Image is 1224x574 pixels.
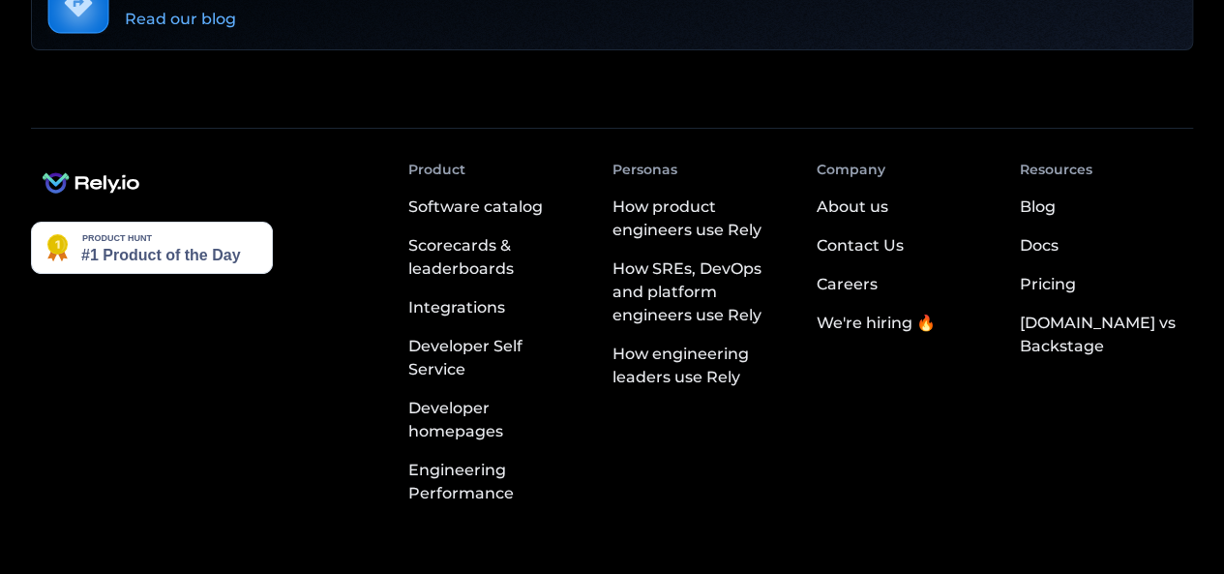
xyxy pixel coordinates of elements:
[816,188,887,227] a: About us
[816,160,884,180] div: Company
[816,265,877,304] a: Careers
[1020,188,1056,227] a: Blog
[408,160,465,180] div: Product
[408,397,582,443] div: Developer homepages
[1020,304,1193,366] a: [DOMAIN_NAME] vs Backstage
[1020,265,1076,304] a: Pricing
[612,343,785,389] div: How engineering leaders use Rely
[408,188,582,227] a: Software catalog
[612,257,785,327] div: How SREs, DevOps and platform engineers use Rely
[1096,446,1197,547] iframe: Chatbot
[408,389,582,451] a: Developer homepages
[612,335,785,397] a: How engineering leaders use Rely
[816,227,903,265] a: Contact Us
[612,250,785,335] a: How SREs, DevOps and platform engineers use Rely
[612,160,676,180] div: Personas
[612,196,785,242] div: How product engineers use Rely
[408,451,582,513] a: Engineering Performance
[816,273,877,296] div: Careers
[816,312,935,335] div: We're hiring 🔥
[1020,227,1059,265] a: Docs
[408,335,582,381] div: Developer Self Service
[1020,160,1092,180] div: Resources
[816,304,935,343] a: We're hiring 🔥
[408,227,582,288] a: Scorecards & leaderboards
[408,327,582,389] a: Developer Self Service
[1020,196,1056,219] div: Blog
[1020,234,1059,257] div: Docs
[612,188,785,250] a: How product engineers use Rely
[816,196,887,219] div: About us
[408,296,505,319] div: Integrations
[31,222,273,274] img: Rely.io - The developer portal with an AI assistant you can speak with | Product Hunt
[1020,273,1076,296] div: Pricing
[408,288,582,327] a: Integrations
[408,459,582,505] div: Engineering Performance
[408,234,582,281] div: Scorecards & leaderboards
[408,196,543,219] div: Software catalog
[125,8,236,31] div: Read our blog
[1020,312,1193,358] div: [DOMAIN_NAME] vs Backstage
[816,234,903,257] div: Contact Us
